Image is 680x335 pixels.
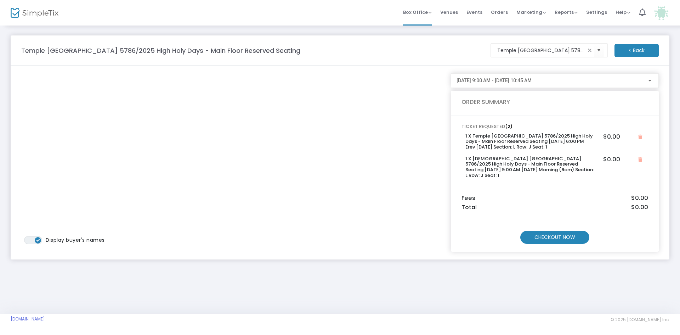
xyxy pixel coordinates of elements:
h5: Total [461,204,648,211]
m-button: CHECKOUT NOW [520,231,589,244]
span: Settings [586,3,607,21]
span: clear [585,46,594,55]
iframe: seating chart [21,73,444,236]
h6: TICKET REQUESTED [461,124,648,129]
span: (2) [505,123,512,130]
span: Box Office [403,9,432,16]
button: Select [594,43,604,58]
span: Display buyer's names [46,236,105,244]
h6: 1 X [DEMOGRAPHIC_DATA] [GEOGRAPHIC_DATA] 5786/2025 High Holy Days - Main Floor Reserved Seating [... [465,156,594,178]
span: Reports [555,9,578,16]
span: Orders [491,3,508,21]
span: Help [616,9,630,16]
input: Select an event [497,47,585,54]
h6: 1 X Temple [GEOGRAPHIC_DATA] 5786/2025 High Holy Days - Main Floor Reserved Seating [DATE] 6:00 P... [465,133,594,150]
span: ON [36,238,40,241]
h5: $0.00 [603,133,620,140]
m-button: < Back [614,44,659,57]
m-panel-title: Temple [GEOGRAPHIC_DATA] 5786/2025 High Holy Days - Main Floor Reserved Seating [21,46,300,55]
h5: $0.00 [603,156,620,163]
h5: ORDER SUMMARY [461,99,648,106]
span: [DATE] 9:00 AM - [DATE] 10:45 AM [457,78,532,83]
button: Close [636,133,644,141]
button: Close [636,156,644,164]
h5: Fees [461,195,648,202]
span: Venues [440,3,458,21]
span: $0.00 [631,204,648,211]
span: Marketing [516,9,546,16]
span: Events [466,3,482,21]
a: [DOMAIN_NAME] [11,316,45,322]
span: $0.00 [631,195,648,202]
span: © 2025 [DOMAIN_NAME] Inc. [611,317,669,323]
